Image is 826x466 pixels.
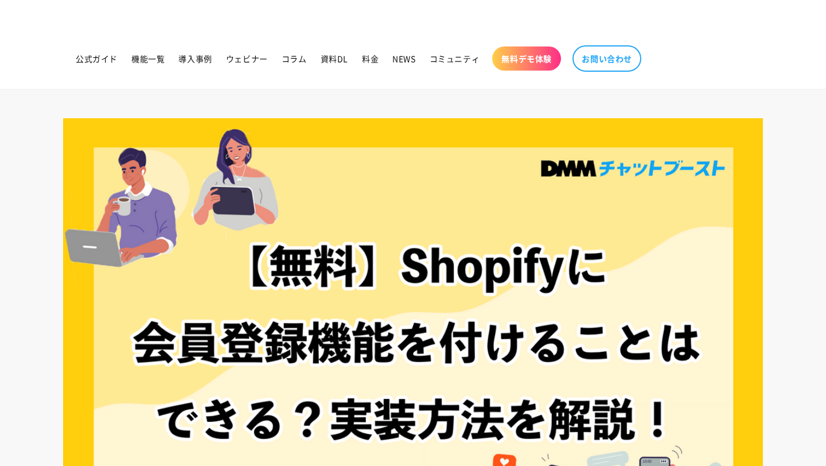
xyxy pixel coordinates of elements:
[219,46,275,71] a: ウェビナー
[275,46,314,71] a: コラム
[572,45,641,72] a: お問い合わせ
[362,53,379,64] span: 料金
[282,53,307,64] span: コラム
[385,46,422,71] a: NEWS
[355,46,385,71] a: 料金
[392,53,415,64] span: NEWS
[226,53,268,64] span: ウェビナー
[69,46,124,71] a: 公式ガイド
[124,46,172,71] a: 機能一覧
[178,53,212,64] span: 導入事例
[423,46,487,71] a: コミュニティ
[582,53,632,64] span: お問い合わせ
[131,53,165,64] span: 機能一覧
[492,46,561,71] a: 無料デモ体験
[172,46,219,71] a: 導入事例
[430,53,480,64] span: コミュニティ
[501,53,552,64] span: 無料デモ体験
[314,46,355,71] a: 資料DL
[76,53,118,64] span: 公式ガイド
[321,53,348,64] span: 資料DL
